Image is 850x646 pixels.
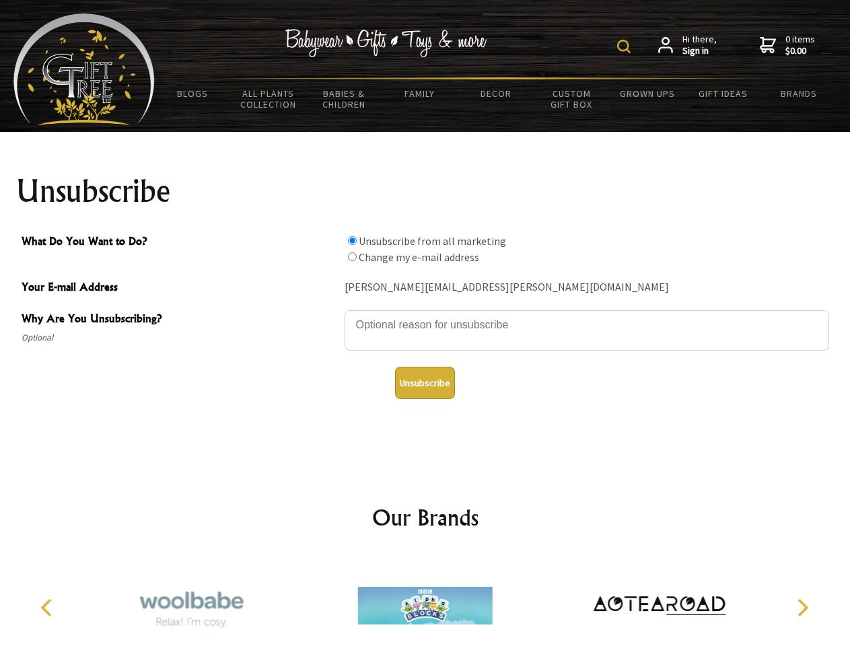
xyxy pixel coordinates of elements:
[22,279,338,298] span: Your E-mail Address
[458,79,534,108] a: Decor
[16,175,835,207] h1: Unsubscribe
[609,79,685,108] a: Grown Ups
[761,79,837,108] a: Brands
[231,79,307,118] a: All Plants Collection
[345,310,829,351] textarea: Why Are You Unsubscribing?
[760,34,815,57] a: 0 items$0.00
[306,79,382,118] a: Babies & Children
[382,79,458,108] a: Family
[27,501,824,534] h2: Our Brands
[285,29,487,57] img: Babywear - Gifts - Toys & more
[22,330,338,346] span: Optional
[13,13,155,125] img: Babyware - Gifts - Toys and more...
[155,79,231,108] a: BLOGS
[22,310,338,330] span: Why Are You Unsubscribing?
[682,45,717,57] strong: Sign in
[534,79,610,118] a: Custom Gift Box
[785,33,815,57] span: 0 items
[685,79,761,108] a: Gift Ideas
[348,236,357,245] input: What Do You Want to Do?
[682,34,717,57] span: Hi there,
[345,277,829,298] div: [PERSON_NAME][EMAIL_ADDRESS][PERSON_NAME][DOMAIN_NAME]
[787,593,817,622] button: Next
[22,233,338,252] span: What Do You Want to Do?
[348,252,357,261] input: What Do You Want to Do?
[785,45,815,57] strong: $0.00
[34,593,63,622] button: Previous
[617,40,631,53] img: product search
[359,250,479,264] label: Change my e-mail address
[359,234,506,248] label: Unsubscribe from all marketing
[658,34,717,57] a: Hi there,Sign in
[395,367,455,399] button: Unsubscribe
